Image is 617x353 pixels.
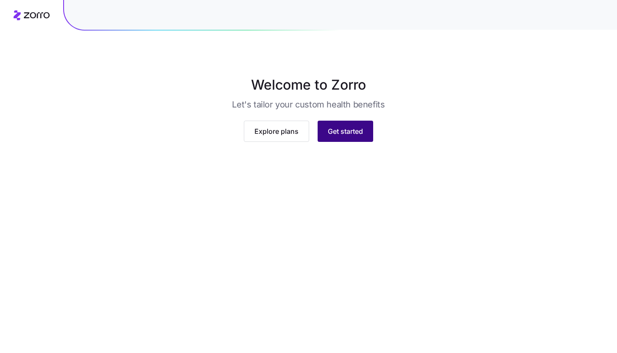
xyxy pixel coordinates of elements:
button: Get started [318,121,373,142]
span: Explore plans [254,126,299,136]
h3: Let's tailor your custom health benefits [232,99,385,110]
h1: Welcome to Zorro [98,75,519,95]
button: Explore plans [244,121,309,142]
span: Get started [328,126,363,136]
